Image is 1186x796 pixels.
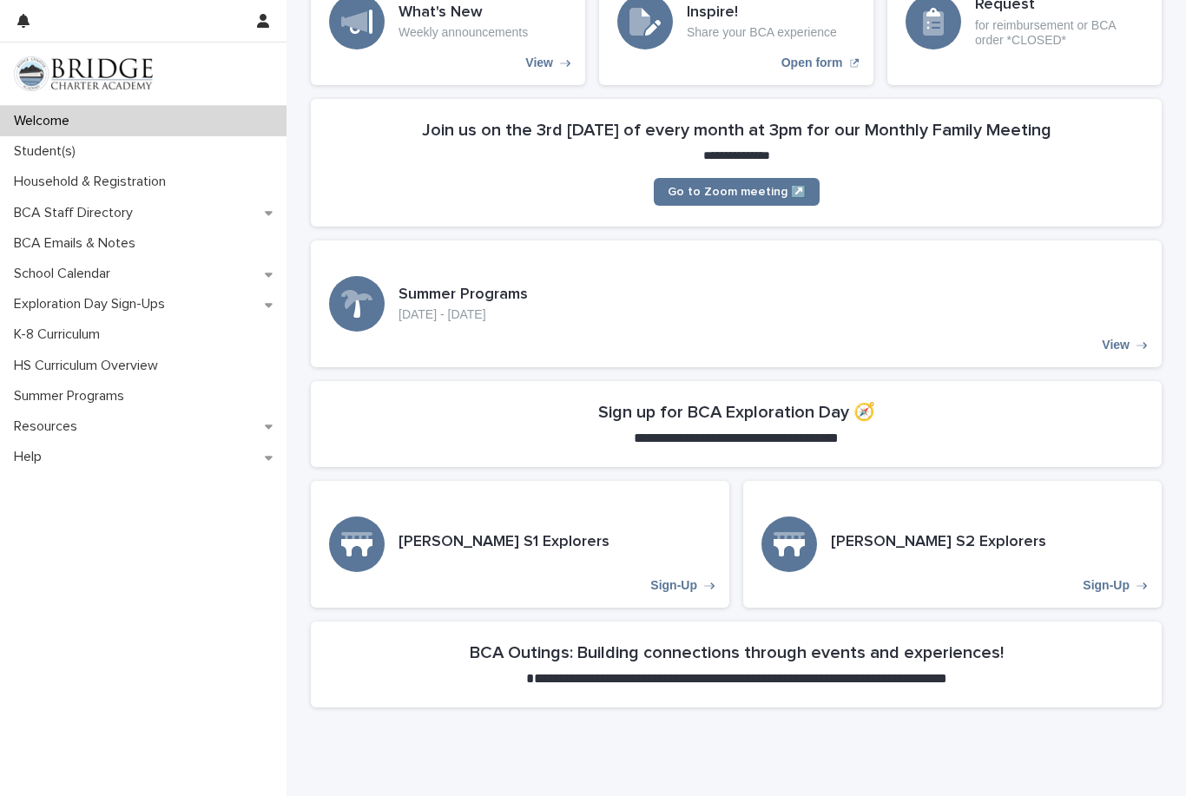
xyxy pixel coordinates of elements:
[399,286,528,305] h3: Summer Programs
[743,481,1162,608] a: Sign-Up
[399,25,528,40] p: Weekly announcements
[7,358,172,374] p: HS Curriculum Overview
[1102,338,1130,352] p: View
[598,402,875,423] h2: Sign up for BCA Exploration Day 🧭
[7,205,147,221] p: BCA Staff Directory
[687,3,837,23] h3: Inspire!
[399,3,528,23] h3: What's New
[7,388,138,405] p: Summer Programs
[7,143,89,160] p: Student(s)
[470,642,1004,663] h2: BCA Outings: Building connections through events and experiences!
[7,449,56,465] p: Help
[650,578,697,593] p: Sign-Up
[7,113,83,129] p: Welcome
[7,174,180,190] p: Household & Registration
[1083,578,1130,593] p: Sign-Up
[654,178,820,206] a: Go to Zoom meeting ↗️
[14,56,153,91] img: V1C1m3IdTEidaUdm9Hs0
[399,307,528,322] p: [DATE] - [DATE]
[975,18,1143,48] p: for reimbursement or BCA order *CLOSED*
[7,326,114,343] p: K-8 Curriculum
[422,120,1051,141] h2: Join us on the 3rd [DATE] of every month at 3pm for our Monthly Family Meeting
[831,533,1046,552] h3: [PERSON_NAME] S2 Explorers
[311,481,729,608] a: Sign-Up
[7,418,91,435] p: Resources
[7,296,179,312] p: Exploration Day Sign-Ups
[399,533,609,552] h3: [PERSON_NAME] S1 Explorers
[687,25,837,40] p: Share your BCA experience
[668,186,806,198] span: Go to Zoom meeting ↗️
[311,240,1162,367] a: View
[7,266,124,282] p: School Calendar
[525,56,553,70] p: View
[7,235,149,252] p: BCA Emails & Notes
[781,56,843,70] p: Open form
